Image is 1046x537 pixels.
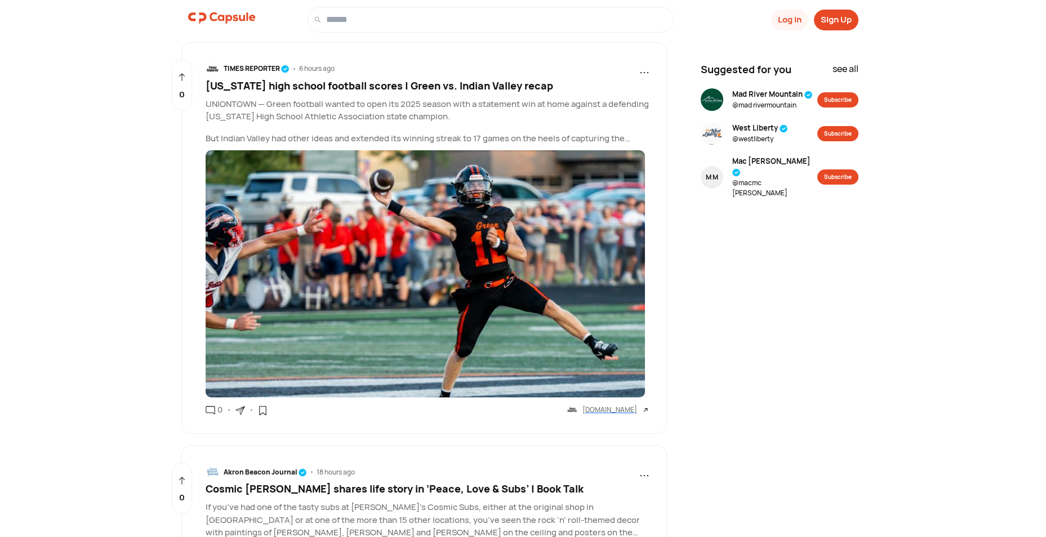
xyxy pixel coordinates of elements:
span: @ westliberty [732,134,788,144]
div: see all [833,62,858,82]
span: Cosmic [PERSON_NAME] shares life story in ‘Peace, Love & Subs’ | Book Talk [206,482,584,495]
div: M M [706,172,718,182]
span: ... [639,463,649,480]
a: [DOMAIN_NAME] [567,404,649,415]
button: Subscribe [817,126,858,141]
div: TIMES REPORTER [224,64,290,74]
img: resizeImage [701,88,723,111]
img: resizeImage [206,465,220,479]
div: 6 hours ago [299,64,335,74]
button: Subscribe [817,92,858,108]
span: Mac [PERSON_NAME] [732,156,817,178]
span: @ macmc [PERSON_NAME] [732,178,817,198]
span: West Liberty [732,123,788,134]
img: tick [732,168,741,177]
img: resizeImage [206,62,220,76]
div: 0 [215,404,222,417]
button: Log In [771,10,808,30]
p: 0 [179,491,185,504]
img: tick [281,65,290,73]
a: logo [188,7,256,33]
img: tick [299,468,307,477]
span: [US_STATE] high school football scores | Green vs. Indian Valley recap [206,79,553,92]
span: Suggested for you [701,62,791,77]
img: favicons [567,404,578,415]
img: logo [188,7,256,29]
span: Mad River Mountain [732,89,813,100]
img: tick [780,124,788,133]
span: ... [639,60,649,77]
img: resizeImage [701,122,723,145]
button: Subscribe [817,169,858,185]
span: @ mad rivermountain [732,100,813,110]
img: resizeImage [206,150,646,397]
p: 0 [179,88,185,101]
p: But Indian Valley had other ideas and extended its winning streak to 17 games on the heels of cap... [206,132,650,145]
button: Sign Up [814,10,858,30]
div: [DOMAIN_NAME] [582,405,637,415]
div: Akron Beacon Journal [224,467,307,477]
p: UNIONTOWN — Green football wanted to open its 2025 season with a statement win at home against a ... [206,98,650,123]
div: 18 hours ago [317,467,355,477]
img: tick [804,91,813,99]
